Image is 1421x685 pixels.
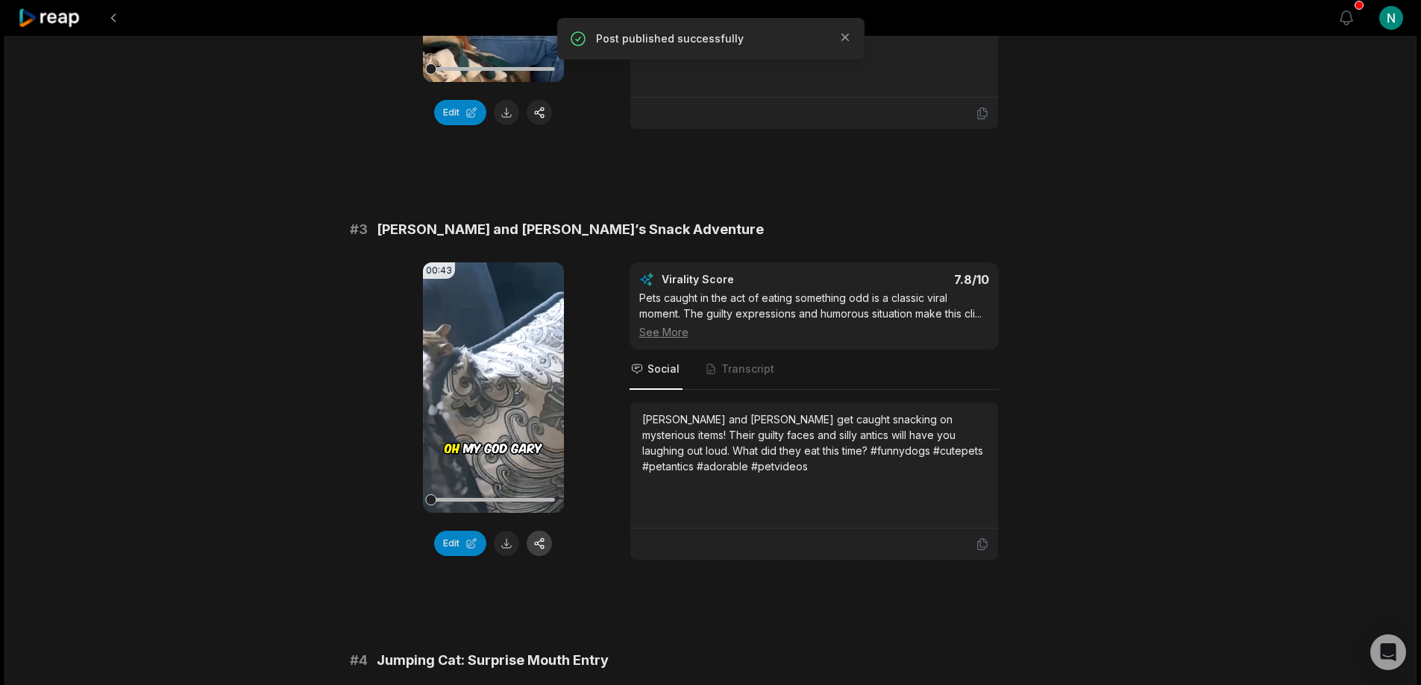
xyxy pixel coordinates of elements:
[829,272,989,287] div: 7.8 /10
[377,650,609,671] span: Jumping Cat: Surprise Mouth Entry
[639,290,989,340] div: Pets caught in the act of eating something odd is a classic viral moment. The guilty expressions ...
[423,262,564,513] video: Your browser does not support mp4 format.
[639,324,989,340] div: See More
[350,650,368,671] span: # 4
[662,272,822,287] div: Virality Score
[350,219,368,240] span: # 3
[1370,634,1406,670] div: Open Intercom Messenger
[630,350,999,390] nav: Tabs
[434,531,486,556] button: Edit
[721,362,774,376] span: Transcript
[642,411,986,474] div: [PERSON_NAME] and [PERSON_NAME] get caught snacking on mysterious items! Their guilty faces and s...
[377,219,764,240] span: [PERSON_NAME] and [PERSON_NAME]’s Snack Adventure
[647,362,680,376] span: Social
[434,100,486,125] button: Edit
[596,31,826,46] p: Post published successfully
